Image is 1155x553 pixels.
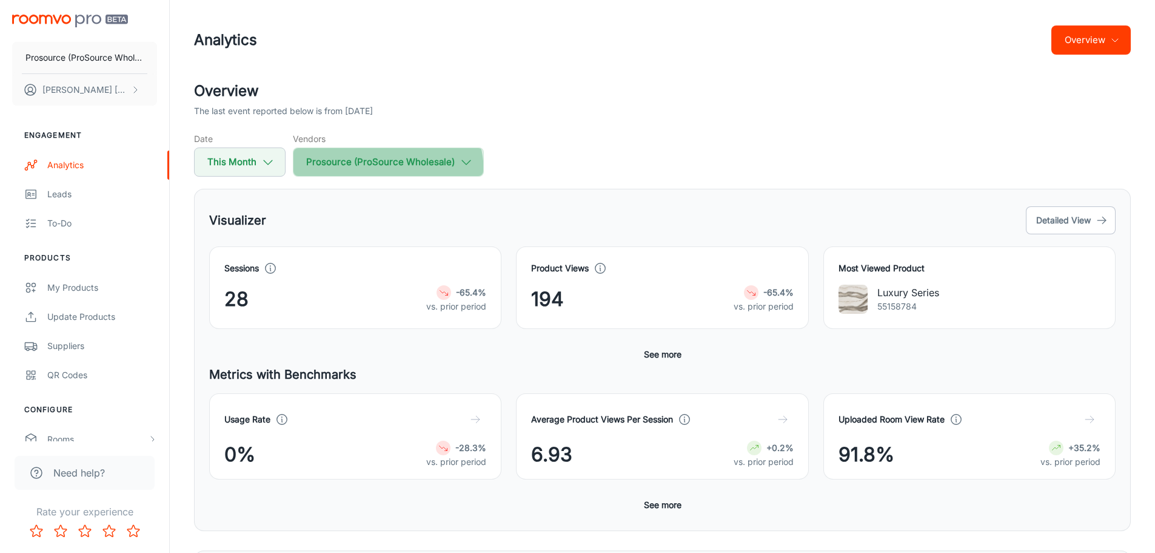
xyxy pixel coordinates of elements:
h2: Overview [194,80,1131,102]
strong: +35.2% [1068,443,1100,453]
div: Suppliers [47,339,157,353]
h5: Metrics with Benchmarks [209,365,1116,384]
button: This Month [194,148,286,177]
button: Rate 3 star [73,519,97,543]
span: 0% [224,440,255,469]
span: 28 [224,285,249,314]
p: vs. prior period [1040,455,1100,469]
button: See more [639,344,686,365]
button: Rate 1 star [24,519,49,543]
button: Prosource (ProSource Wholesale) [12,42,157,73]
span: 194 [531,285,564,314]
p: Prosource (ProSource Wholesale) [25,51,144,64]
div: Leads [47,188,157,201]
h5: Date [194,132,286,145]
p: vs. prior period [734,300,794,313]
span: Need help? [53,466,105,480]
p: Rate your experience [10,504,159,519]
button: Overview [1051,25,1131,55]
p: vs. prior period [426,300,486,313]
h4: Product Views [531,262,589,275]
p: [PERSON_NAME] [PERSON_NAME] [42,83,128,97]
button: Rate 5 star [121,519,146,543]
h4: Uploaded Room View Rate [839,413,945,426]
h4: Sessions [224,262,259,275]
strong: -28.3% [455,443,486,453]
p: vs. prior period [734,455,794,469]
h5: Visualizer [209,211,266,229]
span: 6.93 [531,440,572,469]
img: Luxury Series [839,285,868,314]
div: My Products [47,281,157,294]
p: vs. prior period [426,455,486,469]
button: Rate 4 star [97,519,121,543]
h4: Average Product Views Per Session [531,413,673,426]
p: The last event reported below is from [DATE] [194,104,373,118]
strong: -65.4% [456,287,486,297]
strong: +0.2% [766,443,794,453]
h1: Analytics [194,29,257,51]
button: Detailed View [1026,206,1116,234]
p: 55158784 [877,300,939,313]
button: See more [639,494,686,516]
div: Analytics [47,158,157,172]
span: 91.8% [839,440,894,469]
button: [PERSON_NAME] [PERSON_NAME] [12,74,157,106]
p: Luxury Series [877,285,939,300]
h4: Usage Rate [224,413,270,426]
button: Prosource (ProSource Wholesale) [293,148,484,177]
div: To-do [47,217,157,230]
div: Update Products [47,310,157,324]
img: Roomvo PRO Beta [12,15,128,27]
div: QR Codes [47,368,157,382]
h5: Vendors [293,132,484,145]
div: Rooms [47,433,147,446]
strong: -65.4% [763,287,794,297]
button: Rate 2 star [49,519,73,543]
h4: Most Viewed Product [839,262,1100,275]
